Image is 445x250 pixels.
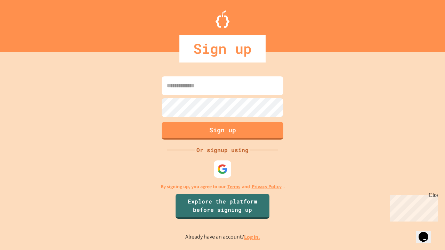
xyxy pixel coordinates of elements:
[185,233,260,241] p: Already have an account?
[216,10,229,28] img: Logo.svg
[252,183,282,190] a: Privacy Policy
[179,35,266,62] div: Sign up
[416,222,438,243] iframe: chat widget
[176,194,269,219] a: Explore the platform before signing up
[244,233,260,241] a: Log in.
[387,192,438,222] iframe: chat widget
[227,183,240,190] a: Terms
[195,146,250,154] div: Or signup using
[217,164,228,174] img: google-icon.svg
[3,3,48,44] div: Chat with us now!Close
[162,122,283,140] button: Sign up
[161,183,285,190] p: By signing up, you agree to our and .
